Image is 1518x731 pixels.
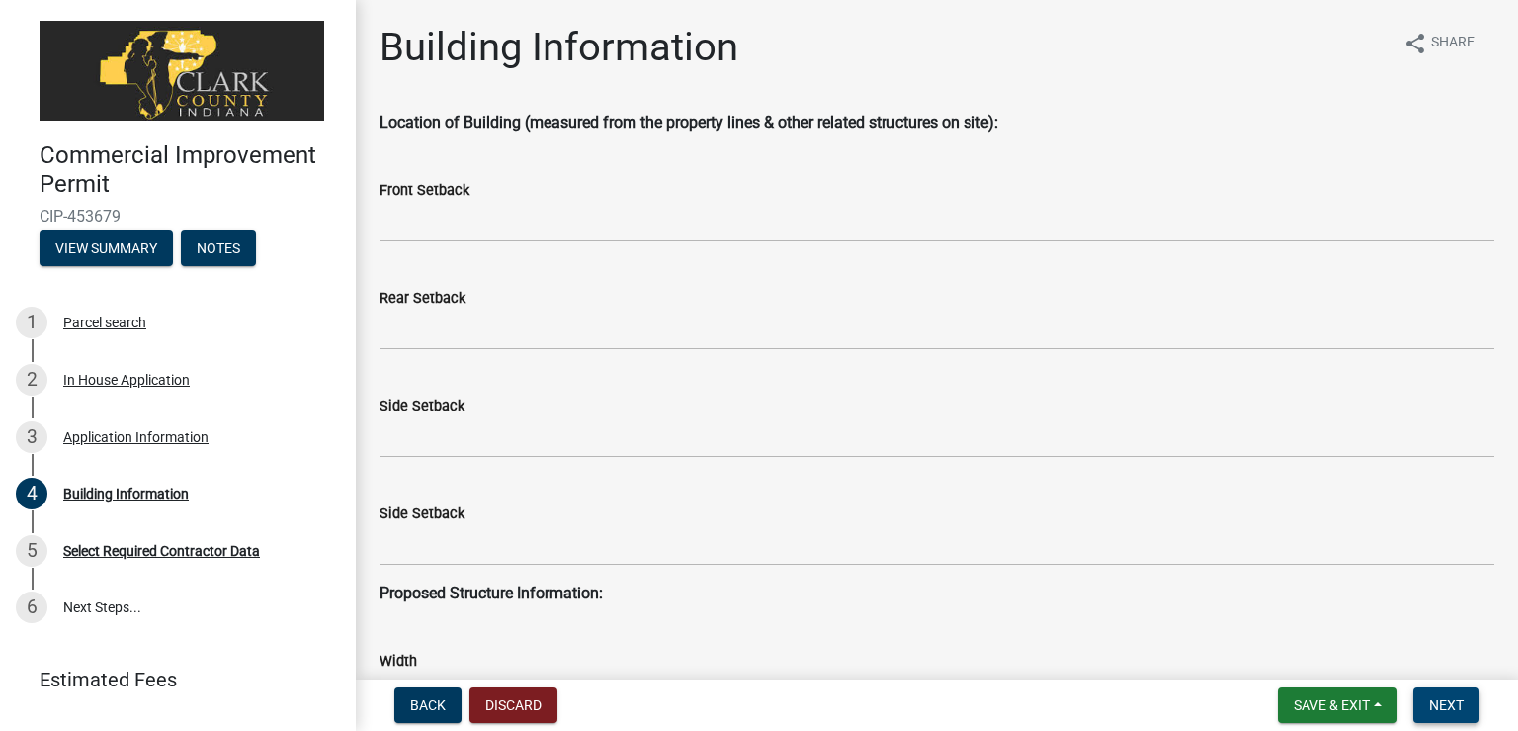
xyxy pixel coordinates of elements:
label: Rear Setback [379,292,465,306]
div: Select Required Contractor Data [63,544,260,558]
wm-modal-confirm: Notes [181,241,256,257]
span: Next [1429,697,1464,713]
a: Estimated Fees [16,660,324,699]
div: 5 [16,535,47,567]
button: Next [1413,687,1479,723]
div: Application Information [63,430,209,444]
strong: Location of Building (measured from the property lines & other related structures on site): [379,113,998,132]
i: share [1403,32,1427,55]
button: shareShare [1388,24,1490,62]
button: Discard [469,687,557,723]
div: 3 [16,421,47,453]
h4: Commercial Improvement Permit [40,141,340,199]
button: Save & Exit [1278,687,1397,723]
div: Parcel search [63,316,146,329]
span: Back [410,697,446,713]
button: Back [394,687,462,723]
button: View Summary [40,230,173,266]
button: Notes [181,230,256,266]
div: 1 [16,307,47,338]
span: CIP-453679 [40,207,316,226]
span: Share [1431,32,1475,55]
label: Front Setback [379,184,469,198]
div: 2 [16,364,47,396]
div: Building Information [63,487,189,501]
h1: Building Information [379,24,738,71]
div: In House Application [63,373,190,387]
div: 6 [16,592,47,623]
label: Side Setback [379,507,464,521]
div: 4 [16,478,47,509]
wm-modal-confirm: Summary [40,241,173,257]
span: Save & Exit [1294,697,1370,713]
strong: Proposed Structure Information: [379,584,603,602]
img: Clark County, Indiana [40,21,324,121]
label: Width [379,655,417,669]
label: Side Setback [379,400,464,413]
